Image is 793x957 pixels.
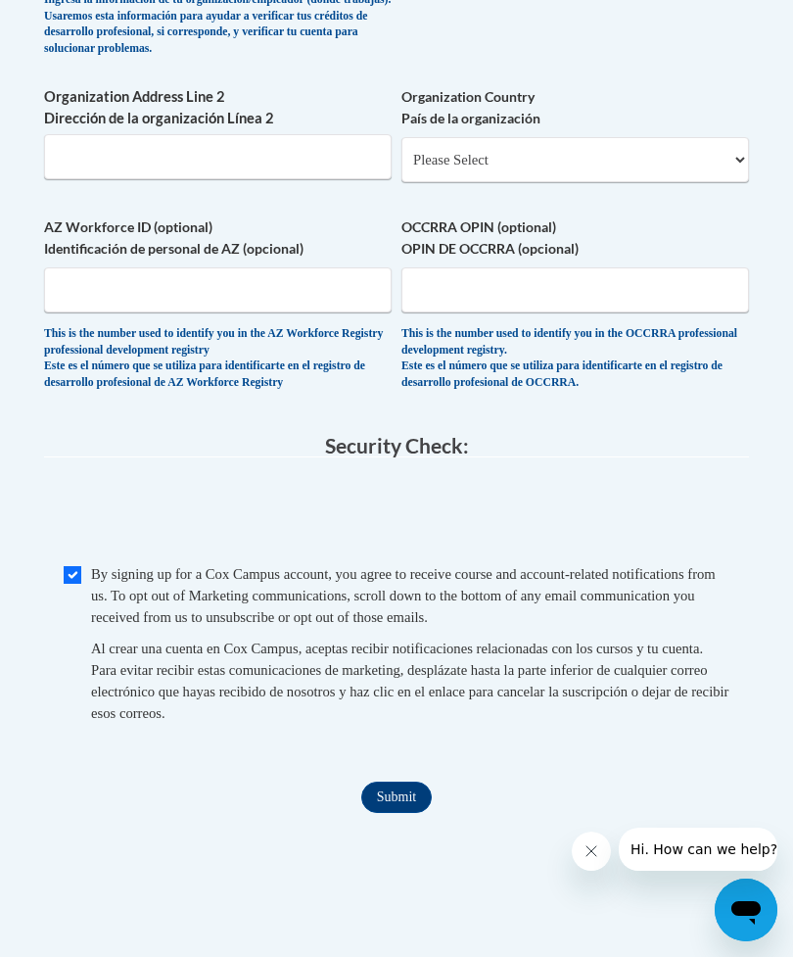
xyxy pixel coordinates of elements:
label: Organization Country País de la organización [401,86,749,129]
label: AZ Workforce ID (optional) Identificación de personal de AZ (opcional) [44,216,392,260]
label: Organization Address Line 2 Dirección de la organización Línea 2 [44,86,392,129]
span: By signing up for a Cox Campus account, you agree to receive course and account-related notificat... [91,566,716,625]
span: Al crear una cuenta en Cox Campus, aceptas recibir notificaciones relacionadas con los cursos y t... [91,641,728,721]
input: Submit [361,782,432,813]
div: This is the number used to identify you in the AZ Workforce Registry professional development reg... [44,326,392,391]
iframe: reCAPTCHA [248,477,545,553]
div: This is the number used to identify you in the OCCRRA professional development registry. Este es ... [401,326,749,391]
iframe: Button to launch messaging window [715,879,777,941]
iframe: Message from company [619,828,777,871]
span: Security Check: [325,433,469,457]
iframe: Close message [572,832,611,871]
input: Metadata input [44,134,392,179]
label: OCCRRA OPIN (optional) OPIN DE OCCRRA (opcional) [401,216,749,260]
